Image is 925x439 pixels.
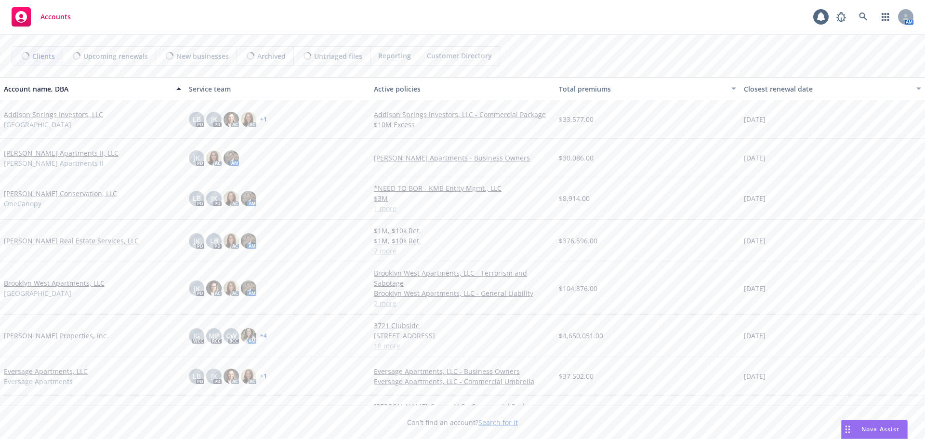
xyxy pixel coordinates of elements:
[374,246,551,256] a: 7 more
[744,283,766,293] span: [DATE]
[374,226,551,236] a: $1M, $10k Ret.
[374,84,551,94] div: Active policies
[4,148,119,158] a: [PERSON_NAME] Apartments II, LLC
[194,283,200,293] span: JK
[4,366,88,376] a: Eversage Apartments, LLC
[744,153,766,163] span: [DATE]
[374,288,551,298] a: Brooklyn West Apartments, LLC - General Liability
[555,77,740,100] button: Total premiums
[209,331,219,341] span: MP
[211,114,217,124] span: JK
[559,283,597,293] span: $104,876.00
[374,153,551,163] a: [PERSON_NAME] Apartments - Business Owners
[4,236,139,246] a: [PERSON_NAME] Real Estate Services, LLC
[832,7,851,27] a: Report a Bug
[374,203,551,213] a: 1 more
[193,331,200,341] span: JG
[241,233,256,249] img: photo
[744,371,766,381] span: [DATE]
[224,112,239,127] img: photo
[4,199,41,209] span: OneCanopy
[740,77,925,100] button: Closest renewal date
[374,236,551,246] a: $1M, $10k Ret.
[194,153,200,163] span: JK
[370,77,555,100] button: Active policies
[744,193,766,203] span: [DATE]
[876,7,895,27] a: Switch app
[206,150,222,166] img: photo
[744,331,766,341] span: [DATE]
[559,331,603,341] span: $4,650,051.00
[260,117,267,122] a: + 1
[374,376,551,386] a: Eversage Apartments, LLC - Commercial Umbrella
[4,288,71,298] span: [GEOGRAPHIC_DATA]
[374,120,551,130] a: $10M Excess
[224,280,239,296] img: photo
[407,417,518,427] span: Can't find an account?
[374,268,551,288] a: Brooklyn West Apartments, LLC - Terrorism and Sabotage
[374,109,551,120] a: Addison Springs Investors, LLC - Commercial Package
[374,183,551,193] a: *NEED TO BOR - KMB Entity Mgmt., LLC
[374,320,551,331] a: 3721 Clubside
[4,120,71,130] span: [GEOGRAPHIC_DATA]
[241,369,256,384] img: photo
[374,331,551,341] a: [STREET_ADDRESS]
[378,51,411,61] span: Reporting
[744,236,766,246] span: [DATE]
[224,150,239,166] img: photo
[211,371,217,381] span: JK
[193,371,201,381] span: LB
[193,193,201,203] span: LB
[841,420,908,439] button: Nova Assist
[842,420,854,439] div: Drag to move
[241,112,256,127] img: photo
[83,51,148,61] span: Upcoming renewals
[559,193,590,203] span: $8,914.00
[374,366,551,376] a: Eversage Apartments, LLC - Business Owners
[241,191,256,206] img: photo
[224,191,239,206] img: photo
[194,236,200,246] span: JK
[374,341,551,351] a: 18 more
[4,188,117,199] a: [PERSON_NAME] Conservation, LLC
[241,328,256,344] img: photo
[185,77,370,100] button: Service team
[189,84,366,94] div: Service team
[4,109,103,120] a: Addison Springs Investors, LLC
[40,13,71,21] span: Accounts
[559,371,594,381] span: $37,502.00
[176,51,229,61] span: New businesses
[260,333,267,339] a: + 4
[559,236,597,246] span: $376,596.00
[374,401,551,412] a: [PERSON_NAME] Group, LLC - Commercial Package
[4,376,73,386] span: Eversage Apartments
[260,373,267,379] a: + 1
[257,51,286,61] span: Archived
[4,331,108,341] a: [PERSON_NAME] Properties, Inc.
[374,193,551,203] a: $3M
[4,84,171,94] div: Account name, DBA
[478,418,518,427] a: Search for it
[559,114,594,124] span: $33,577.00
[206,280,222,296] img: photo
[744,114,766,124] span: [DATE]
[226,331,237,341] span: CW
[210,236,218,246] span: LB
[211,193,217,203] span: JK
[32,51,55,61] span: Clients
[8,3,75,30] a: Accounts
[427,51,492,61] span: Customer Directory
[861,425,899,433] span: Nova Assist
[193,114,201,124] span: LB
[241,280,256,296] img: photo
[224,233,239,249] img: photo
[374,298,551,308] a: 2 more
[854,7,873,27] a: Search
